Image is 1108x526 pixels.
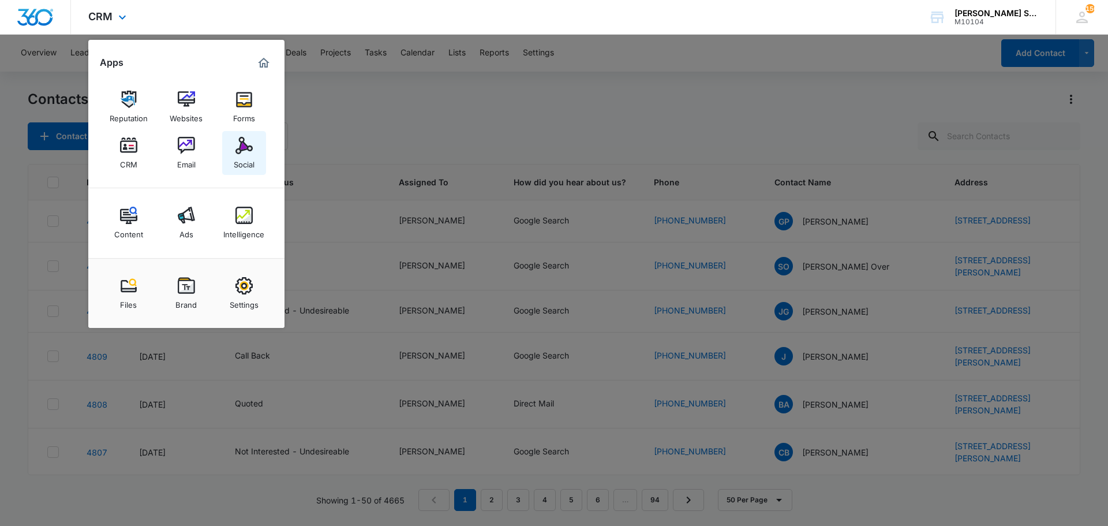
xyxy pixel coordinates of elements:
div: account name [954,9,1039,18]
a: Reputation [107,85,151,129]
div: Intelligence [223,224,264,239]
a: Content [107,201,151,245]
div: Email [177,154,196,169]
span: CRM [88,10,113,23]
div: Files [120,294,137,309]
div: CRM [120,154,137,169]
a: Brand [164,271,208,315]
div: Settings [230,294,259,309]
a: Forms [222,85,266,129]
a: CRM [107,131,151,175]
div: Reputation [110,108,148,123]
span: 150 [1085,4,1095,13]
a: Websites [164,85,208,129]
div: Brand [175,294,197,309]
div: Ads [179,224,193,239]
a: Files [107,271,151,315]
div: Forms [233,108,255,123]
div: Social [234,154,254,169]
div: notifications count [1085,4,1095,13]
a: Intelligence [222,201,266,245]
a: Marketing 360® Dashboard [254,54,273,72]
div: Content [114,224,143,239]
a: Email [164,131,208,175]
div: Websites [170,108,203,123]
a: Ads [164,201,208,245]
a: Social [222,131,266,175]
h2: Apps [100,57,123,68]
a: Settings [222,271,266,315]
div: account id [954,18,1039,26]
